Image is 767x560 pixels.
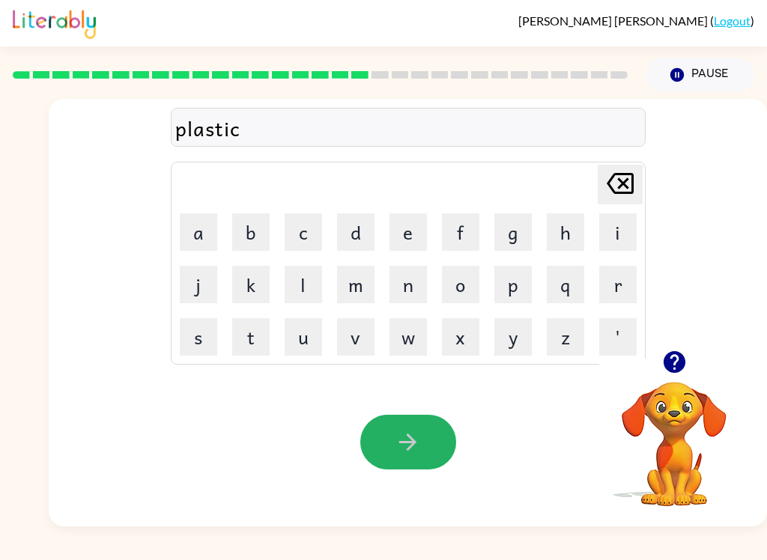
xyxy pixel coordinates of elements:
button: ' [599,318,637,356]
span: [PERSON_NAME] [PERSON_NAME] [518,13,710,28]
button: d [337,213,375,251]
button: m [337,266,375,303]
button: t [232,318,270,356]
button: a [180,213,217,251]
button: g [494,213,532,251]
button: i [599,213,637,251]
button: v [337,318,375,356]
button: y [494,318,532,356]
button: b [232,213,270,251]
a: Logout [714,13,751,28]
button: r [599,266,637,303]
button: c [285,213,322,251]
button: k [232,266,270,303]
div: plastic [175,112,641,144]
div: ( ) [518,13,754,28]
button: x [442,318,479,356]
button: s [180,318,217,356]
button: j [180,266,217,303]
button: Pause [646,58,754,92]
button: n [389,266,427,303]
img: Literably [13,6,96,39]
button: h [547,213,584,251]
button: p [494,266,532,303]
button: w [389,318,427,356]
button: f [442,213,479,251]
video: Your browser must support playing .mp4 files to use Literably. Please try using another browser. [599,359,749,508]
button: l [285,266,322,303]
button: e [389,213,427,251]
button: u [285,318,322,356]
button: q [547,266,584,303]
button: z [547,318,584,356]
button: o [442,266,479,303]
